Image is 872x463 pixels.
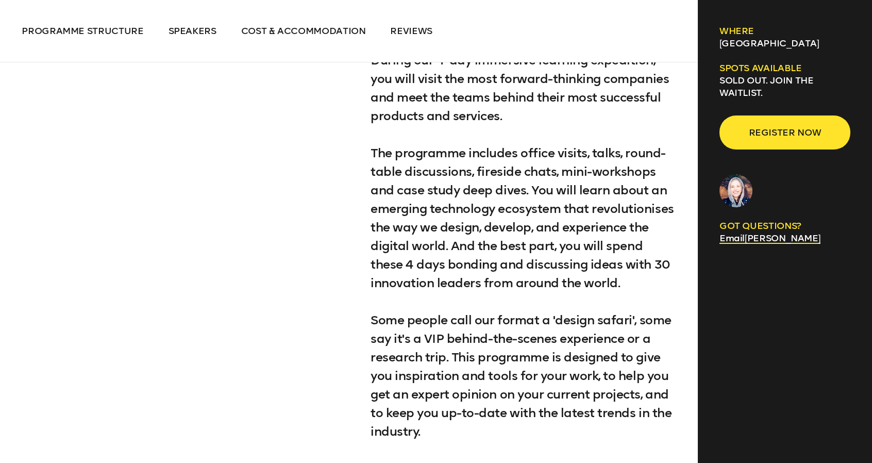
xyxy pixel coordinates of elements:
span: Register now [736,123,834,142]
p: During our 4-day immersive learning expedition, you will visit the most forward-thinking companie... [371,51,676,125]
span: Cost & Accommodation [241,25,366,37]
p: [GEOGRAPHIC_DATA] [719,37,850,49]
p: SOLD OUT. Join the waitlist. [719,74,850,99]
button: Register now [719,115,850,150]
span: Reviews [390,25,432,37]
span: Programme structure [22,25,143,37]
p: The programme includes office visits, talks, round-table discussions, fireside chats, mini-worksh... [371,144,676,292]
span: Speakers [169,25,216,37]
h6: Where [719,25,850,37]
h6: Spots available [719,62,850,74]
p: GOT QUESTIONS? [719,220,850,232]
p: Some people call our format a 'design safari', some say it's a VIP behind-the-scenes experience o... [371,311,676,441]
a: Email[PERSON_NAME] [719,233,820,244]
